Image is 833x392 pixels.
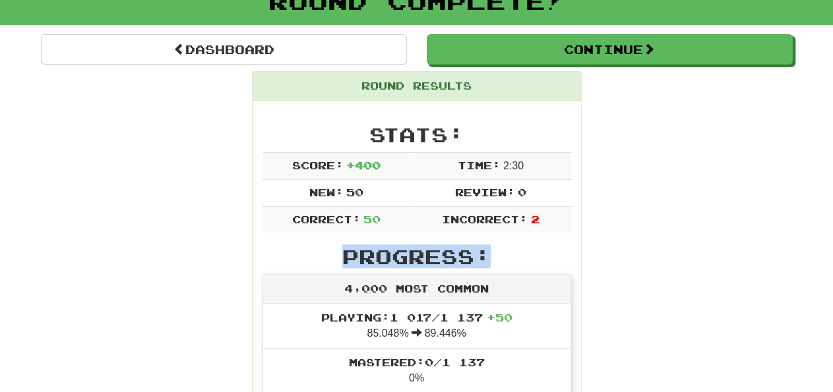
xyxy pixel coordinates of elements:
[503,160,524,171] span: 2 : 30
[263,275,571,304] div: 4,000 Most Common
[346,186,363,198] span: 50
[346,159,381,171] span: + 400
[427,34,793,65] button: Continue
[292,213,360,225] span: Correct:
[253,72,581,101] div: Round Results
[262,124,571,146] h2: Stats:
[309,186,343,198] span: New:
[263,304,571,349] li: 85.048% 89.446%
[457,159,500,171] span: Time:
[442,213,528,225] span: Incorrect:
[363,213,381,225] span: 50
[454,186,514,198] span: Review:
[518,186,526,198] span: 0
[262,246,571,267] h2: Progress:
[41,34,407,65] a: Dashboard
[349,356,485,368] span: Mastered: 0 / 1 137
[292,159,343,171] span: Score:
[487,311,512,323] span: + 50
[530,213,539,225] span: 2
[321,311,512,323] span: Playing: 1 017 / 1 137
